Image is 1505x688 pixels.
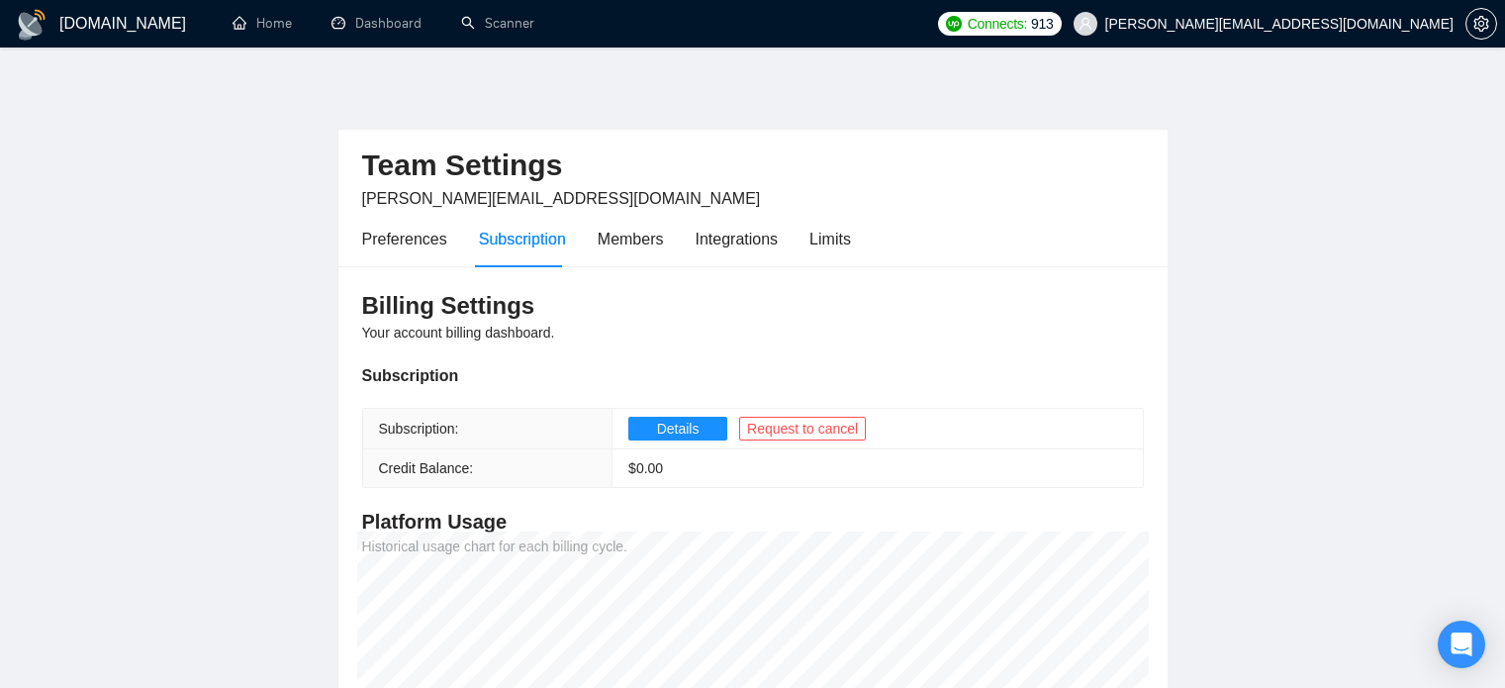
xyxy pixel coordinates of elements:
[479,227,566,251] div: Subscription
[946,16,962,32] img: upwork-logo.png
[1465,8,1497,40] button: setting
[362,325,555,341] span: Your account billing dashboard.
[809,227,851,251] div: Limits
[379,421,459,437] span: Subscription:
[362,508,1144,536] h4: Platform Usage
[1466,16,1496,32] span: setting
[362,190,761,207] span: [PERSON_NAME][EMAIL_ADDRESS][DOMAIN_NAME]
[379,460,474,476] span: Credit Balance:
[739,417,866,441] button: Request to cancel
[598,227,664,251] div: Members
[362,363,1144,388] div: Subscription
[968,13,1027,35] span: Connects:
[16,9,47,41] img: logo
[331,15,422,32] a: dashboardDashboard
[1031,13,1053,35] span: 913
[461,15,534,32] a: searchScanner
[362,146,1144,186] h2: Team Settings
[1438,621,1485,668] div: Open Intercom Messenger
[628,460,663,476] span: $ 0.00
[233,15,292,32] a: homeHome
[1079,17,1092,31] span: user
[696,227,779,251] div: Integrations
[747,418,858,440] span: Request to cancel
[657,418,700,440] span: Details
[362,290,1144,322] h3: Billing Settings
[362,227,447,251] div: Preferences
[1465,16,1497,32] a: setting
[628,417,727,441] button: Details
